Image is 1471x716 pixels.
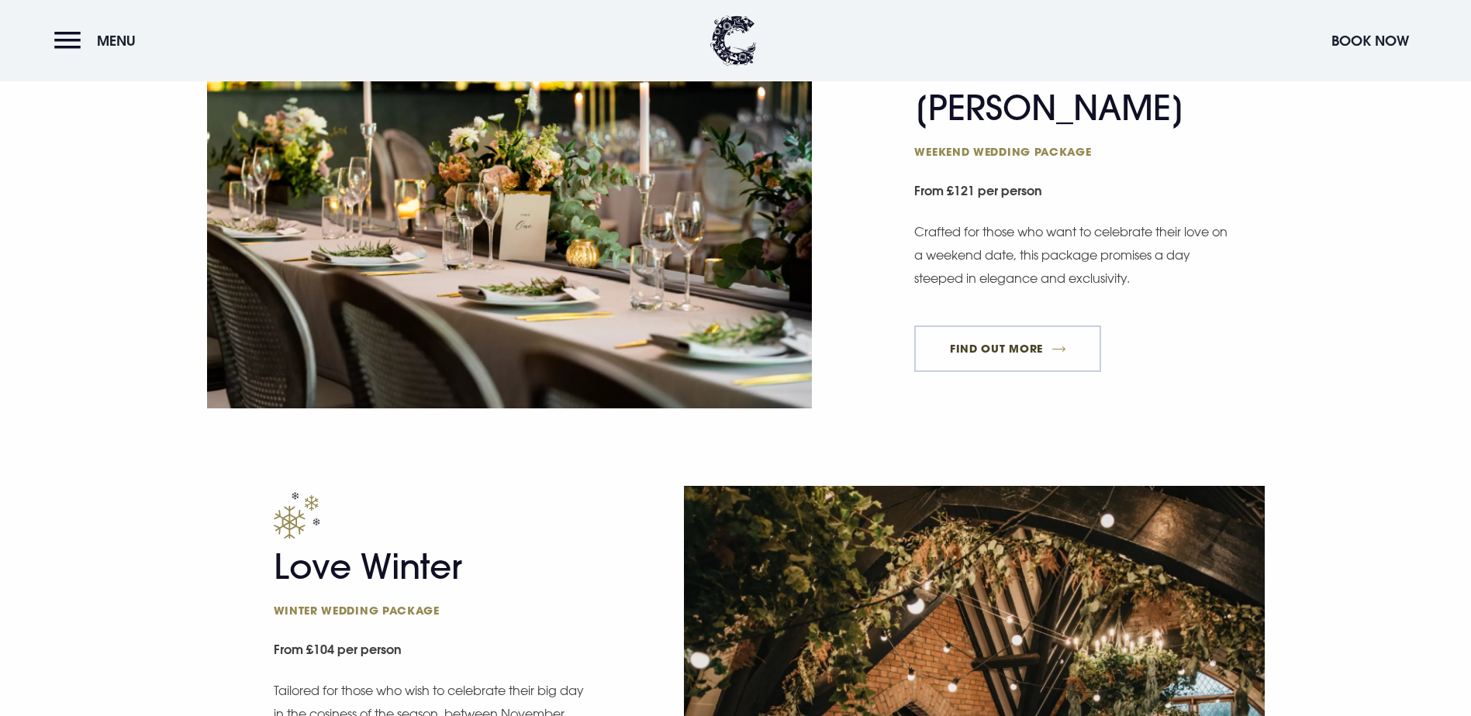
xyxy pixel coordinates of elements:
img: Clandeboye Lodge [710,15,757,66]
small: From £104 per person [274,634,599,669]
img: Wonderful winter package page icon [274,492,320,539]
span: Weekend wedding package [914,144,1217,159]
span: Menu [97,32,136,50]
span: Winter wedding package [274,603,576,618]
button: Menu [54,24,143,57]
a: FIND OUT MORE [914,325,1101,372]
h2: [PERSON_NAME] [914,88,1217,159]
img: Reception set up at a Wedding Venue Northern Ireland [207,5,812,408]
button: Book Now [1324,24,1417,57]
small: From £121 per person [914,175,1264,210]
p: Crafted for those who want to celebrate their love on a weekend date, this package promises a day... [914,220,1232,291]
h2: Love Winter [274,546,576,618]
